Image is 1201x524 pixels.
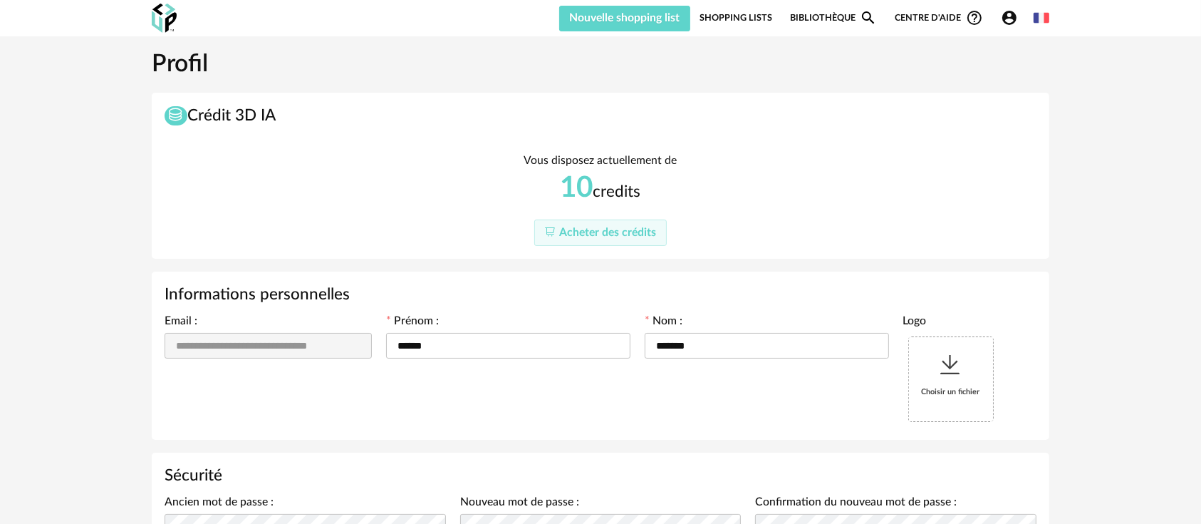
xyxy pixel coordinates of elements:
[1034,10,1049,26] img: fr
[561,173,593,202] span: 10
[561,172,641,204] div: credits
[559,6,691,31] button: Nouvelle shopping list
[152,4,177,33] img: OXP
[460,497,579,511] label: Nouveau mot de passe :
[909,337,993,421] div: Choisir un fichier
[1001,9,1024,26] span: Account Circle icon
[790,4,877,31] a: BibliothèqueMagnify icon
[386,316,439,330] label: Prénom :
[165,497,274,511] label: Ancien mot de passe :
[165,106,1036,126] h3: Crédit 3D IA
[860,9,877,26] span: Magnify icon
[165,284,1036,305] h3: Informations personnelles
[903,316,927,330] label: Logo
[534,220,667,246] button: Acheter des crédits
[755,497,957,511] label: Confirmation du nouveau mot de passe :
[524,153,677,169] div: Vous disposez actuellement de
[645,316,682,330] label: Nom :
[700,4,772,31] a: Shopping Lists
[966,9,983,26] span: Help Circle Outline icon
[560,227,657,238] span: Acheter des crédits
[895,9,983,26] span: Centre d'aideHelp Circle Outline icon
[165,316,197,330] label: Email :
[152,49,1049,81] h1: Profil
[570,12,680,24] span: Nouvelle shopping list
[165,466,1036,486] h3: Sécurité
[1001,9,1018,26] span: Account Circle icon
